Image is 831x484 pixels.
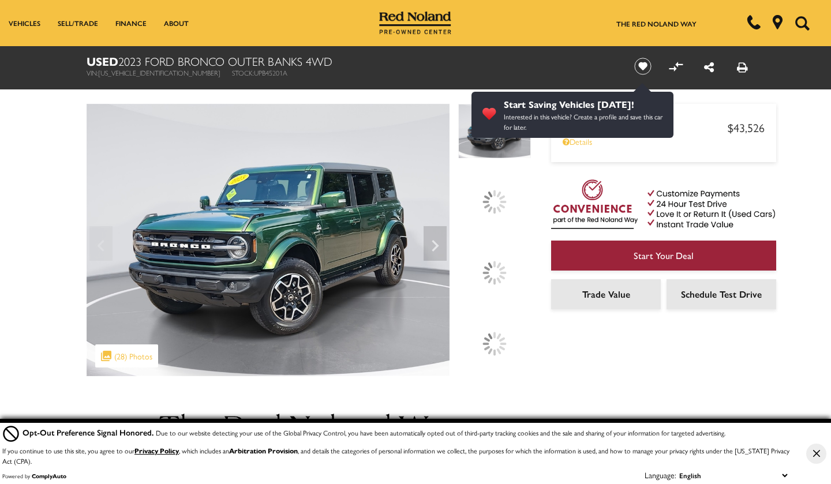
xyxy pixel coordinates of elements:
[23,426,156,438] span: Opt-Out Preference Signal Honored .
[379,12,452,35] img: Red Noland Pre-Owned
[95,344,158,367] div: (28) Photos
[87,67,98,78] span: VIN:
[87,104,450,376] img: Used 2023 Eruption Green Metallic Ford Outer Banks image 1
[676,469,790,482] select: Language Select
[32,472,66,480] a: ComplyAuto
[704,58,714,75] a: Share this Used 2023 Ford Bronco Outer Banks 4WD
[424,226,447,261] div: Next
[232,67,254,78] span: Stock:
[2,445,789,466] p: If you continue to use this site, you agree to our , which includes an , and details the categori...
[563,120,728,134] span: Red Noland Price
[551,241,776,271] a: Start Your Deal
[551,279,661,309] a: Trade Value
[645,471,676,479] div: Language:
[2,472,66,479] div: Powered by
[630,57,656,76] button: Save vehicle
[87,55,615,67] h1: 2023 Ford Bronco Outer Banks 4WD
[582,287,630,301] span: Trade Value
[98,67,220,78] span: [US_VEHICLE_IDENTIFICATION_NUMBER]
[229,445,298,456] strong: Arbitration Provision
[379,16,452,27] a: Red Noland Pre-Owned
[791,1,814,46] button: Open the search field
[667,58,684,75] button: Compare Vehicle
[728,119,765,136] span: $43,526
[23,426,725,438] div: Due to our website detecting your use of the Global Privacy Control, you have been automatically ...
[458,104,531,159] img: Used 2023 Eruption Green Metallic Ford Outer Banks image 1
[616,18,697,29] a: The Red Noland Way
[681,287,762,301] span: Schedule Test Drive
[806,444,826,464] button: Close Button
[634,249,694,262] span: Start Your Deal
[667,279,776,309] a: Schedule Test Drive
[563,136,765,147] a: Details
[737,58,748,75] a: Print this Used 2023 Ford Bronco Outer Banks 4WD
[134,445,179,456] a: Privacy Policy
[87,52,118,69] strong: Used
[254,67,287,78] span: UPB45201A
[563,119,765,136] a: Red Noland Price $43,526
